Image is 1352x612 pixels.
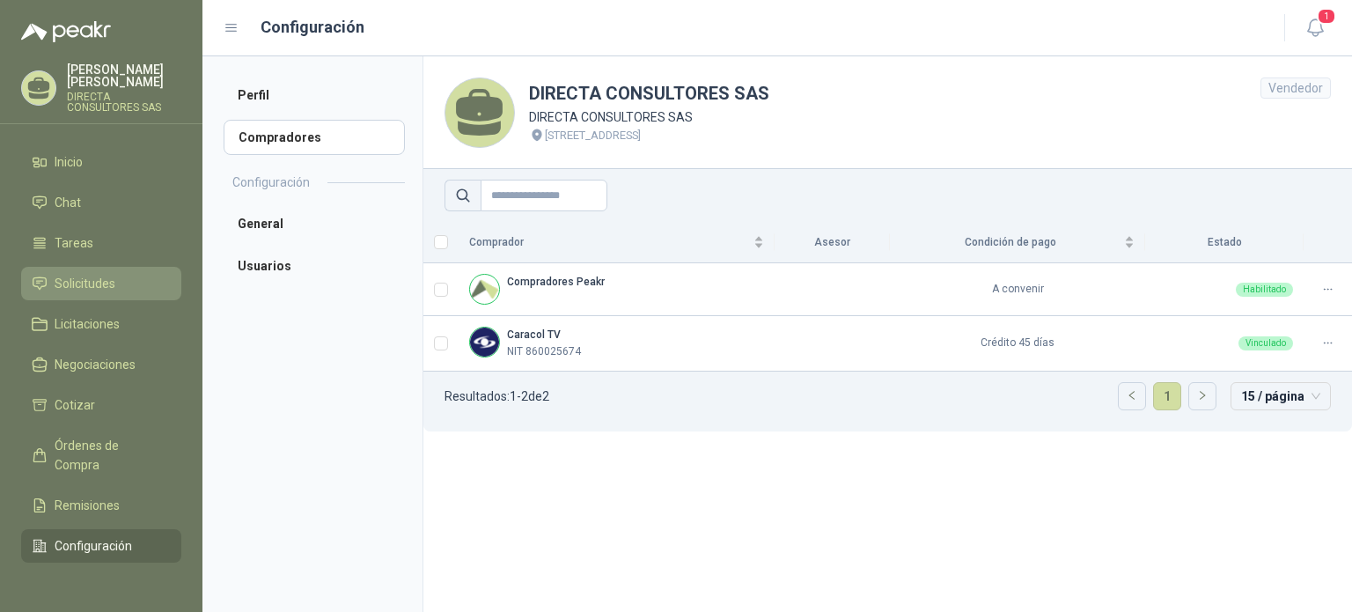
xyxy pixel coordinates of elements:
button: right [1189,383,1216,409]
span: Condición de pago [900,234,1121,251]
button: left [1119,383,1145,409]
p: DIRECTA CONSULTORES SAS [529,107,769,127]
span: Solicitudes [55,274,115,293]
a: Configuración [21,529,181,563]
p: Resultados: 1 - 2 de 2 [445,390,549,402]
h1: Configuración [261,15,364,40]
td: Crédito 45 días [890,316,1145,372]
span: 15 / página [1241,383,1320,409]
th: Comprador [459,222,775,263]
p: NIT 860025674 [507,343,581,360]
span: Negociaciones [55,355,136,374]
a: Solicitudes [21,267,181,300]
a: Tareas [21,226,181,260]
th: Asesor [775,222,890,263]
span: Tareas [55,233,93,253]
img: Company Logo [470,328,499,357]
a: Negociaciones [21,348,181,381]
a: Chat [21,186,181,219]
td: A convenir [890,263,1145,316]
b: Compradores Peakr [507,276,605,288]
a: Órdenes de Compra [21,429,181,482]
a: Remisiones [21,489,181,522]
button: 1 [1299,12,1331,44]
a: 1 [1154,383,1180,409]
span: Comprador [469,234,750,251]
span: Órdenes de Compra [55,436,165,475]
img: Logo peakr [21,21,111,42]
span: Cotizar [55,395,95,415]
div: Vendedor [1260,77,1331,99]
b: Caracol TV [507,328,561,341]
a: Usuarios [224,248,405,284]
span: Licitaciones [55,314,120,334]
a: Inicio [21,145,181,179]
a: Cotizar [21,388,181,422]
li: Página siguiente [1188,382,1216,410]
span: Remisiones [55,496,120,515]
div: tamaño de página [1231,382,1331,410]
span: Chat [55,193,81,212]
li: 1 [1153,382,1181,410]
img: Company Logo [470,275,499,304]
span: Inicio [55,152,83,172]
a: General [224,206,405,241]
div: Habilitado [1236,283,1293,297]
h2: Configuración [232,173,310,192]
th: Condición de pago [890,222,1145,263]
li: Página anterior [1118,382,1146,410]
a: Perfil [224,77,405,113]
p: [STREET_ADDRESS] [545,127,641,144]
h1: DIRECTA CONSULTORES SAS [529,80,769,107]
p: [PERSON_NAME] [PERSON_NAME] [67,63,181,88]
div: Vinculado [1238,336,1293,350]
p: DIRECTA CONSULTORES SAS [67,92,181,113]
span: Configuración [55,536,132,556]
span: left [1127,390,1137,401]
span: right [1197,390,1208,401]
th: Estado [1145,222,1304,263]
a: Compradores [224,120,405,155]
a: Licitaciones [21,307,181,341]
span: 1 [1317,8,1336,25]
